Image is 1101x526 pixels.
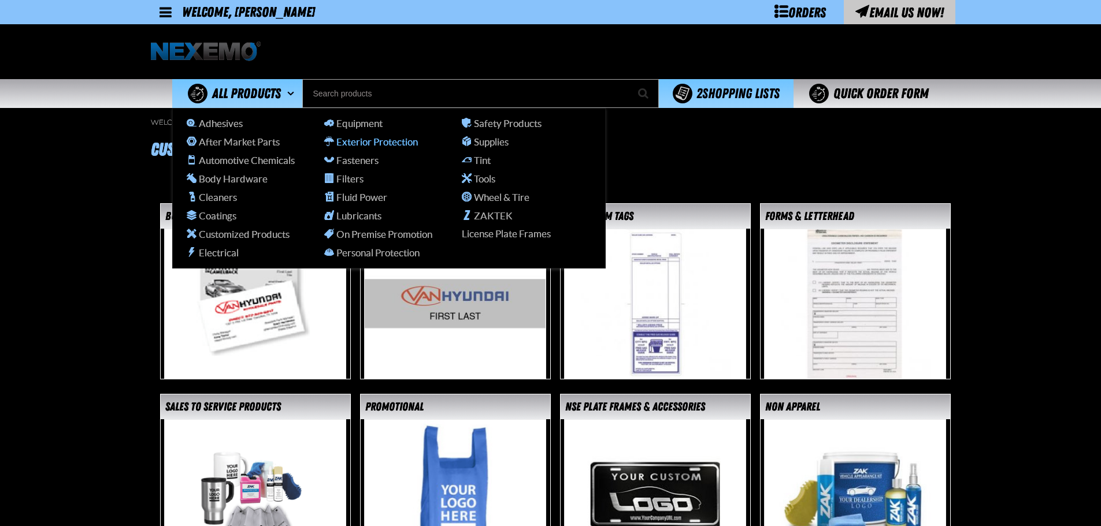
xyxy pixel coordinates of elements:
[696,85,702,102] strong: 2
[161,399,350,419] dt: Sales to Service Products
[462,155,491,166] span: Tint
[462,118,542,129] span: Safety Products
[187,155,295,166] span: Automotive Chemicals
[324,136,418,147] span: Exterior Protection
[462,210,513,221] span: ZAKTEK
[187,136,280,147] span: After Market Parts
[283,79,302,108] button: Open All Products pages
[324,192,387,203] span: Fluid Power
[561,208,750,229] dt: Addendum Tags
[324,155,379,166] span: Fasteners
[761,208,950,229] dt: Forms & Letterhead
[187,210,236,221] span: Coatings
[187,229,290,240] span: Customized Products
[324,210,381,221] span: Lubricants
[187,118,243,129] span: Adhesives
[324,118,383,129] span: Equipment
[187,247,239,258] span: Electrical
[760,203,951,379] a: Forms & Letterhead
[561,399,750,419] dt: nse Plate Frames & Accessories
[462,228,551,239] span: License Plate Frames
[151,42,261,62] a: Home
[630,79,659,108] button: Start Searching
[187,173,268,184] span: Body Hardware
[761,399,950,419] dt: Non Apparel
[560,203,751,379] a: Addendum Tags
[462,192,529,203] span: Wheel & Tire
[794,79,950,108] a: Quick Order Form
[151,42,261,62] img: Nexemo logo
[187,192,237,203] span: Cleaners
[324,247,420,258] span: Personal Protection
[324,173,364,184] span: Filters
[462,173,495,184] span: Tools
[164,229,346,379] img: Business Cards
[696,85,780,102] span: Shopping Lists
[324,229,432,240] span: On Premise Promotion
[151,118,227,127] a: Welcome - Nexemo
[161,208,350,229] dt: Business Cards
[151,134,951,165] h1: Customized Products
[360,203,551,379] a: Name Badges
[564,229,746,379] img: Addendum Tags
[160,203,351,379] a: Business Cards
[302,79,659,108] input: Search
[361,399,550,419] dt: Promotional
[364,229,546,379] img: Name Badges
[462,136,509,147] span: Supplies
[151,118,951,127] nav: Breadcrumbs
[764,229,946,379] img: Forms & Letterhead
[659,79,794,108] button: You have 2 Shopping Lists. Open to view details
[212,83,281,104] span: All Products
